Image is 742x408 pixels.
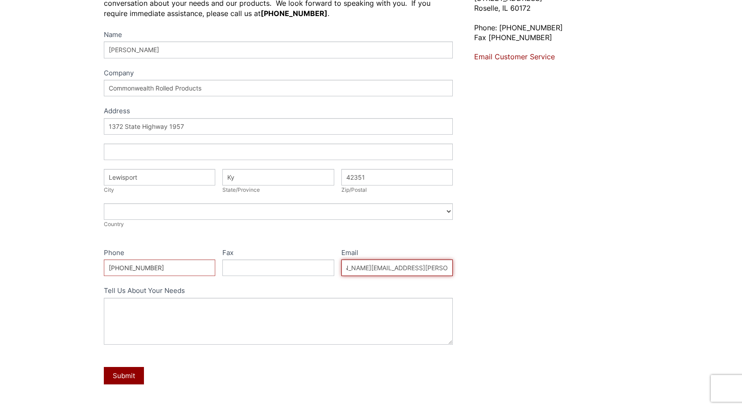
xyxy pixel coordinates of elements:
[104,185,216,194] div: City
[474,52,555,61] a: Email Customer Service
[104,29,453,42] label: Name
[104,220,453,229] div: Country
[104,285,453,298] label: Tell Us About Your Needs
[222,185,334,194] div: State/Province
[104,247,216,260] label: Phone
[341,185,453,194] div: Zip/Postal
[341,247,453,260] label: Email
[474,23,638,43] p: Phone: [PHONE_NUMBER] Fax [PHONE_NUMBER]
[104,67,453,80] label: Company
[261,9,328,18] strong: [PHONE_NUMBER]
[222,247,334,260] label: Fax
[104,367,144,384] button: Submit
[104,105,453,118] div: Address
